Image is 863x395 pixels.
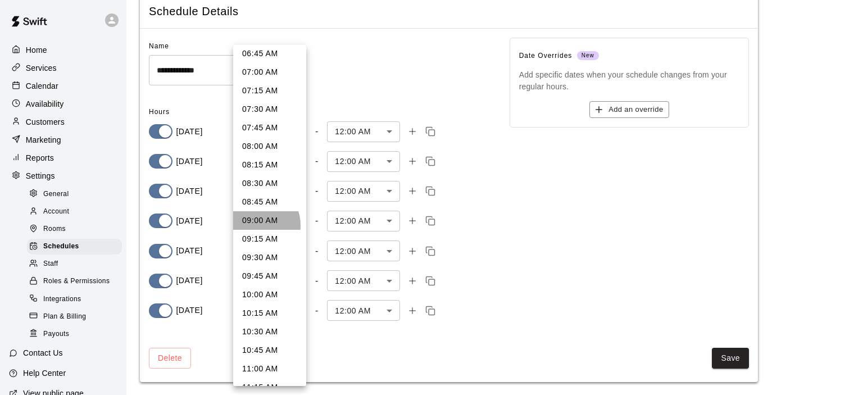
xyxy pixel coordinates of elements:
[233,230,306,248] li: 09:15 AM
[233,248,306,267] li: 09:30 AM
[233,44,306,63] li: 06:45 AM
[233,341,306,360] li: 10:45 AM
[233,137,306,156] li: 08:00 AM
[233,193,306,211] li: 08:45 AM
[233,63,306,81] li: 07:00 AM
[233,81,306,100] li: 07:15 AM
[233,360,306,378] li: 11:00 AM
[233,100,306,119] li: 07:30 AM
[233,304,306,323] li: 10:15 AM
[233,119,306,137] li: 07:45 AM
[233,323,306,341] li: 10:30 AM
[233,211,306,230] li: 09:00 AM
[233,156,306,174] li: 08:15 AM
[233,267,306,285] li: 09:45 AM
[233,174,306,193] li: 08:30 AM
[233,285,306,304] li: 10:00 AM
